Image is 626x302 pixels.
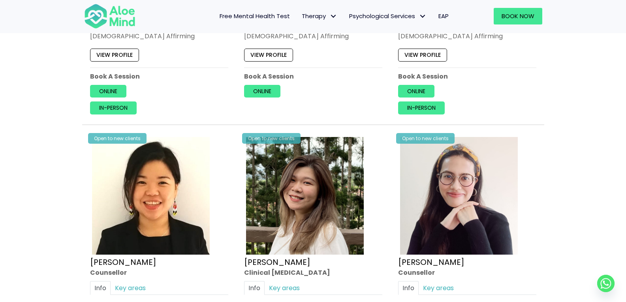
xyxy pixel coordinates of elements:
a: Key areas [419,281,458,294]
span: Therapy [302,12,337,20]
p: Book A Session [90,72,228,81]
p: Book A Session [244,72,382,81]
a: Info [90,281,111,294]
span: EAP [438,12,449,20]
span: Psychological Services [349,12,427,20]
a: Online [398,85,434,98]
div: Open to new clients [88,133,147,144]
span: Psychological Services: submenu [417,11,429,22]
div: Clinical [MEDICAL_DATA] [244,268,382,277]
div: [DEMOGRAPHIC_DATA] Affirming [244,32,382,41]
a: Key areas [111,281,150,294]
a: [PERSON_NAME] [90,256,156,267]
a: Key areas [265,281,304,294]
a: EAP [432,8,455,24]
a: Free Mental Health Test [214,8,296,24]
a: TherapyTherapy: submenu [296,8,343,24]
span: Therapy: submenu [328,11,339,22]
p: Book A Session [398,72,536,81]
img: Therapist Photo Update [400,137,518,255]
a: In-person [90,101,137,114]
a: Info [244,281,265,294]
div: Counsellor [398,268,536,277]
img: Kelly Clinical Psychologist [246,137,364,255]
a: In-person [398,101,445,114]
nav: Menu [146,8,455,24]
img: Aloe mind Logo [84,3,135,29]
div: Open to new clients [396,133,455,144]
span: Book Now [502,12,534,20]
div: Open to new clients [242,133,301,144]
a: [PERSON_NAME] [244,256,310,267]
a: View profile [90,49,139,61]
div: Counsellor [90,268,228,277]
a: Book Now [494,8,542,24]
div: [DEMOGRAPHIC_DATA] Affirming [398,32,536,41]
a: Info [398,281,419,294]
div: [DEMOGRAPHIC_DATA] Affirming [90,32,228,41]
a: [PERSON_NAME] [398,256,464,267]
a: Online [244,85,280,98]
a: Psychological ServicesPsychological Services: submenu [343,8,432,24]
a: View profile [244,49,293,61]
span: Free Mental Health Test [220,12,290,20]
img: Karen Counsellor [92,137,210,255]
a: View profile [398,49,447,61]
a: Whatsapp [597,275,615,292]
a: Online [90,85,126,98]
